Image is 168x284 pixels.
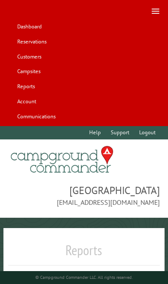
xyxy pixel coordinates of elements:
[85,126,105,139] a: Help
[13,110,59,123] a: Communications
[8,242,159,265] h1: Reports
[13,50,45,63] a: Customers
[8,183,159,207] span: [GEOGRAPHIC_DATA] [EMAIL_ADDRESS][DOMAIN_NAME]
[106,126,133,139] a: Support
[13,80,39,93] a: Reports
[135,126,159,139] a: Logout
[13,20,46,34] a: Dashboard
[13,95,40,108] a: Account
[13,35,50,49] a: Reservations
[35,275,133,280] small: © Campground Commander LLC. All rights reserved.
[8,143,116,176] img: Campground Commander
[13,65,44,78] a: Campsites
